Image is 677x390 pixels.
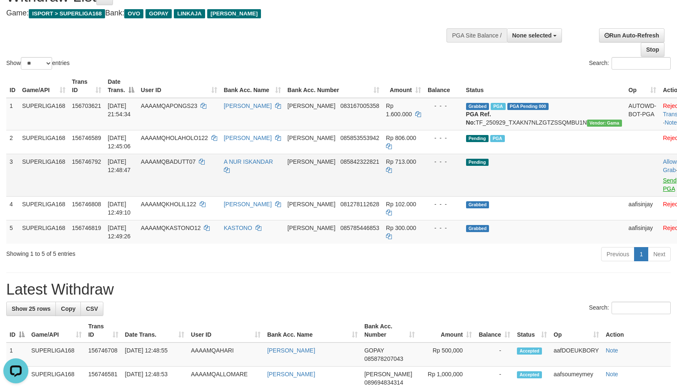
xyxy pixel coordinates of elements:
[80,302,103,316] a: CSV
[612,57,671,70] input: Search:
[6,196,19,220] td: 4
[105,74,138,98] th: Date Trans.: activate to sort column descending
[490,135,505,142] span: Marked by aafsoumeymey
[19,74,69,98] th: Game/API: activate to sort column ascending
[6,154,19,196] td: 3
[466,111,491,126] b: PGA Ref. No:
[418,342,475,367] td: Rp 500,000
[85,342,122,367] td: 156746708
[512,32,552,39] span: None selected
[6,319,28,342] th: ID: activate to sort column descending
[340,135,379,141] span: Copy 085853553942 to clipboard
[446,28,506,42] div: PGA Site Balance /
[221,74,284,98] th: Bank Acc. Name: activate to sort column ascending
[386,225,416,231] span: Rp 300.000
[85,319,122,342] th: Trans ID: activate to sort column ascending
[589,302,671,314] label: Search:
[491,103,505,110] span: Marked by aafchhiseyha
[207,9,261,18] span: [PERSON_NAME]
[6,246,276,258] div: Showing 1 to 5 of 5 entries
[72,135,101,141] span: 156746589
[625,98,660,130] td: AUTOWD-BOT-PGA
[55,302,81,316] a: Copy
[466,135,489,142] span: Pending
[72,201,101,207] span: 156746808
[288,102,336,109] span: [PERSON_NAME]
[606,371,618,377] a: Note
[108,158,131,173] span: [DATE] 12:48:47
[648,247,671,261] a: Next
[19,130,69,154] td: SUPERLIGA168
[69,74,105,98] th: Trans ID: activate to sort column ascending
[138,74,221,98] th: User ID: activate to sort column ascending
[386,135,416,141] span: Rp 806.000
[466,201,489,208] span: Grabbed
[108,201,131,216] span: [DATE] 12:49:10
[340,158,379,165] span: Copy 085842322821 to clipboard
[625,74,660,98] th: Op: activate to sort column ascending
[475,319,514,342] th: Balance: activate to sort column ascending
[606,347,618,354] a: Note
[141,158,196,165] span: AAAAMQBADUTT07
[19,196,69,220] td: SUPERLIGA168
[141,225,201,231] span: AAAAMQKASTONO12
[466,159,489,166] span: Pending
[386,201,416,207] span: Rp 102.000
[224,102,272,109] a: [PERSON_NAME]
[174,9,205,18] span: LINKAJA
[428,134,459,142] div: - - -
[386,102,412,117] span: Rp 1.600.000
[224,201,272,207] a: [PERSON_NAME]
[188,342,264,367] td: AAAAMQAHARI
[517,347,542,355] span: Accepted
[466,103,489,110] span: Grabbed
[124,9,143,18] span: OVO
[6,74,19,98] th: ID
[19,220,69,244] td: SUPERLIGA168
[6,281,671,298] h1: Latest Withdraw
[61,305,75,312] span: Copy
[12,305,50,312] span: Show 25 rows
[364,355,403,362] span: Copy 085878207043 to clipboard
[463,98,625,130] td: TF_250929_TXAKN7NLZGTZSSQMBU1N
[21,57,52,70] select: Showentries
[340,102,379,109] span: Copy 083167005358 to clipboard
[386,158,416,165] span: Rp 713.000
[507,103,549,110] span: PGA Pending
[267,371,315,377] a: [PERSON_NAME]
[122,319,188,342] th: Date Trans.: activate to sort column ascending
[284,74,383,98] th: Bank Acc. Number: activate to sort column ascending
[264,319,361,342] th: Bank Acc. Name: activate to sort column ascending
[599,28,664,42] a: Run Auto-Refresh
[6,302,56,316] a: Show 25 rows
[664,119,677,126] a: Note
[550,319,602,342] th: Op: activate to sort column ascending
[267,347,315,354] a: [PERSON_NAME]
[6,130,19,154] td: 2
[641,42,664,57] a: Stop
[288,158,336,165] span: [PERSON_NAME]
[612,302,671,314] input: Search:
[72,102,101,109] span: 156703621
[428,102,459,110] div: - - -
[3,3,28,28] button: Open LiveChat chat widget
[141,102,197,109] span: AAAAMQAPONGS23
[383,74,424,98] th: Amount: activate to sort column ascending
[428,157,459,166] div: - - -
[634,247,648,261] a: 1
[514,319,550,342] th: Status: activate to sort column ascending
[517,371,542,378] span: Accepted
[122,342,188,367] td: [DATE] 12:48:55
[424,74,463,98] th: Balance
[364,371,412,377] span: [PERSON_NAME]
[224,225,252,231] a: KASTONO
[428,224,459,232] div: - - -
[340,225,379,231] span: Copy 085785446853 to clipboard
[6,9,443,17] h4: Game: Bank:
[141,201,196,207] span: AAAAMQKHOLIL122
[587,120,622,127] span: Vendor URL: https://trx31.1velocity.biz
[108,135,131,150] span: [DATE] 12:45:06
[466,225,489,232] span: Grabbed
[625,220,660,244] td: aafisinjay
[625,196,660,220] td: aafisinjay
